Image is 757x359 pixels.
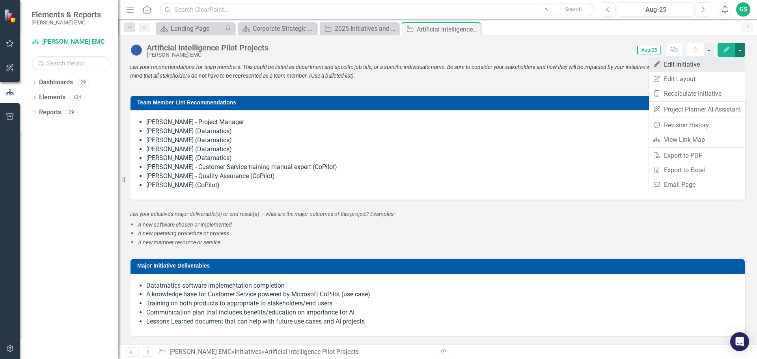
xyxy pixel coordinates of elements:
li: Lessons Learned document that can help with future use cases and AI projects [146,317,737,326]
span: A new operating procedure or process [138,230,229,236]
div: Artificial Intelligence Pilot Projects [417,24,479,34]
img: No Information [130,44,143,56]
input: Search ClearPoint... [160,3,595,17]
li: A knowledge base for Customer Service powered by Microsoft CoPilot (use case) [146,290,737,299]
h3: Major Initiative Deliverables [137,263,741,269]
span: Search [565,6,582,12]
li: [PERSON_NAME] - Quality Assurance (CoPilot) [146,172,737,181]
div: Artificial Intelligence Pilot Projects [147,43,268,52]
h3: Team Member List Recommendations [137,100,741,106]
a: Elements [39,93,65,102]
li: [PERSON_NAME] - Project Manager [146,118,737,127]
div: » » [158,348,432,357]
a: Recalculate Initiative [649,86,745,101]
span: Aug-25 [637,46,661,54]
span: Elements & Reports [32,10,101,19]
li: Datatmatics software implementation completion [146,281,737,290]
span: A new member resource or service [138,239,220,246]
a: [PERSON_NAME] EMC [170,348,231,355]
a: Initiatives [235,348,261,355]
li: [PERSON_NAME] - Customer Service training manual expert (CoPilot) [146,163,737,172]
li: [PERSON_NAME] (Datamatics) [146,127,737,136]
li: Training on both products to appropriate to stakeholders/end users [146,299,737,308]
a: Dashboards [39,78,73,87]
a: Project Planner AI Assistant [649,102,745,117]
div: Landing Page [171,24,223,33]
div: Corporate Strategic Plan Through 2026 [253,24,315,33]
span: List your initiative’s major deliverable(s) or end result(s) – what are the major outcomes of thi... [130,211,395,217]
a: Corporate Strategic Plan Through 2026 [240,24,315,33]
div: 134 [69,94,85,101]
div: 29 [65,109,78,115]
a: Export to Excel [649,163,745,177]
button: Aug-25 [618,2,694,17]
a: 2025 Initiatives and Beyond [322,24,397,33]
li: [PERSON_NAME] (CoPilot) [146,181,737,190]
a: Landing Page [158,24,223,33]
a: Email Page [649,177,745,192]
li: [PERSON_NAME] (Datamatics) [146,154,737,163]
a: Edit Layout [649,72,745,86]
div: 29 [77,79,89,86]
a: View Link Map [649,132,745,147]
div: 2025 Initiatives and Beyond [335,24,397,33]
li: [PERSON_NAME] (Datamatics) [146,136,737,145]
li: Communication plan that includes benefits/education on importance for AI [146,308,737,317]
input: Search Below... [32,56,110,70]
a: Edit Initiative [649,57,745,72]
span: A new software chosen or implemented [138,221,232,228]
li: [PERSON_NAME] (Datamatics) [146,145,737,154]
a: Reports [39,108,61,117]
div: Aug-25 [621,5,691,15]
button: Search [554,4,593,15]
img: ClearPoint Strategy [4,9,18,23]
a: Export to PDF [649,148,745,163]
div: Artificial Intelligence Pilot Projects [265,348,359,355]
a: [PERSON_NAME] EMC [32,37,110,47]
a: Revision History [649,118,745,132]
small: [PERSON_NAME] EMC [32,19,101,26]
div: [PERSON_NAME] EMC [147,52,268,58]
button: GS [736,2,750,17]
div: Open Intercom Messenger [730,332,749,351]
